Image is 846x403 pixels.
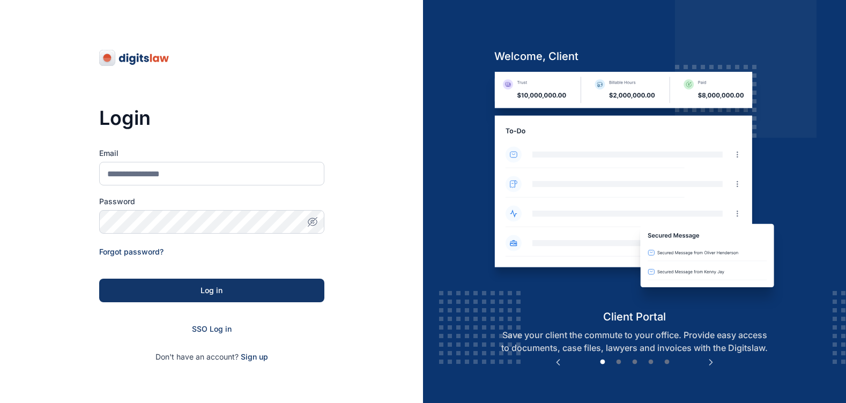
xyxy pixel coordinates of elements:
[645,357,656,368] button: 4
[553,357,563,368] button: Previous
[486,309,783,324] h5: client portal
[613,357,624,368] button: 2
[99,107,324,129] h3: Login
[597,357,608,368] button: 1
[662,357,672,368] button: 5
[99,352,324,362] p: Don't have an account?
[486,329,783,354] p: Save your client the commute to your office. Provide easy access to documents, case files, lawyer...
[99,148,324,159] label: Email
[486,72,783,309] img: client-portal
[486,49,783,64] h5: welcome, client
[241,352,268,361] a: Sign up
[99,196,324,207] label: Password
[99,247,164,256] a: Forgot password?
[99,279,324,302] button: Log in
[116,285,307,296] div: Log in
[241,352,268,362] span: Sign up
[99,49,170,66] img: digitslaw-logo
[629,357,640,368] button: 3
[706,357,716,368] button: Next
[192,324,232,333] a: SSO Log in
